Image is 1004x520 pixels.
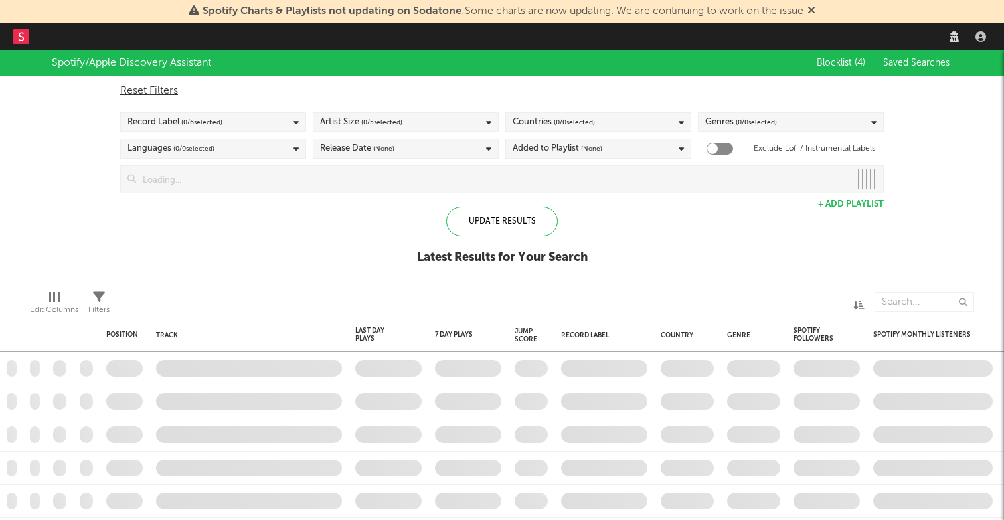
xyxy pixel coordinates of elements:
span: ( 4 ) [855,58,865,68]
span: Blocklist [817,58,865,68]
span: ( 0 / 0 selected) [554,114,595,130]
div: Spotify/Apple Discovery Assistant [52,55,211,71]
span: ( 0 / 6 selected) [181,114,222,130]
span: (None) [581,141,602,157]
div: Genres [705,114,777,130]
div: Filters [88,302,110,318]
div: Last Day Plays [355,327,402,343]
div: Jump Score [515,327,537,343]
div: Reset Filters [120,83,884,99]
span: (None) [373,141,394,157]
div: Edit Columns [30,286,78,324]
span: : Some charts are now updating. We are continuing to work on the issue [203,6,803,17]
div: Release Date [320,141,394,157]
div: Genre [727,331,774,339]
button: + Add Playlist [818,200,884,209]
span: ( 0 / 0 selected) [173,141,214,157]
input: Search... [875,292,974,312]
div: Artist Size [320,114,402,130]
span: Dismiss [807,6,815,17]
span: ( 0 / 0 selected) [736,114,777,130]
div: Record Label [127,114,222,130]
span: ( 0 / 5 selected) [361,114,402,130]
div: Countries [513,114,595,130]
button: Saved Searches [879,58,952,68]
div: 7 Day Plays [435,331,481,339]
span: Spotify Charts & Playlists not updating on Sodatone [203,6,461,17]
div: Spotify Followers [794,327,840,343]
div: Spotify Monthly Listeners [873,331,973,339]
label: Exclude Lofi / Instrumental Labels [754,141,875,157]
div: Added to Playlist [513,141,602,157]
div: Country [661,331,707,339]
div: Track [156,331,335,339]
div: Edit Columns [30,302,78,318]
div: Languages [127,141,214,157]
span: Saved Searches [883,58,952,68]
div: Position [106,331,138,339]
div: Record Label [561,331,641,339]
div: Latest Results for Your Search [417,250,588,266]
div: Update Results [446,207,558,236]
input: Loading... [136,166,850,193]
div: Filters [88,286,110,324]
